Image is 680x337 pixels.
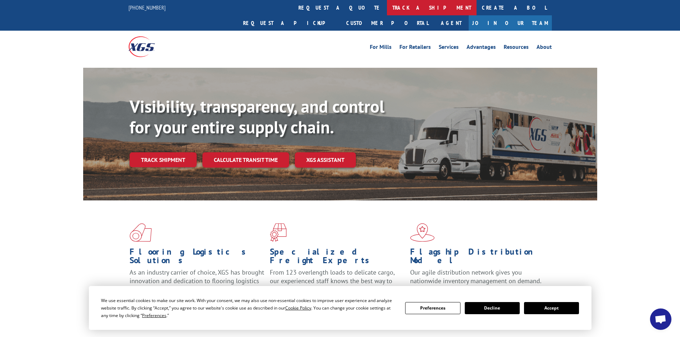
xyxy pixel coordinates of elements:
[465,302,520,314] button: Decline
[270,247,405,268] h1: Specialized Freight Experts
[130,95,384,138] b: Visibility, transparency, and control for your entire supply chain.
[130,268,264,293] span: As an industry carrier of choice, XGS has brought innovation and dedication to flooring logistics...
[504,44,529,52] a: Resources
[285,305,311,311] span: Cookie Policy
[238,15,341,31] a: Request a pickup
[469,15,552,31] a: Join Our Team
[370,44,392,52] a: For Mills
[270,223,287,242] img: xgs-icon-focused-on-flooring-red
[434,15,469,31] a: Agent
[130,223,152,242] img: xgs-icon-total-supply-chain-intelligence-red
[129,4,166,11] a: [PHONE_NUMBER]
[130,247,265,268] h1: Flooring Logistics Solutions
[410,268,542,285] span: Our agile distribution network gives you nationwide inventory management on demand.
[650,308,671,330] div: Open chat
[405,302,460,314] button: Preferences
[439,44,459,52] a: Services
[89,286,591,330] div: Cookie Consent Prompt
[537,44,552,52] a: About
[399,44,431,52] a: For Retailers
[295,152,356,168] a: XGS ASSISTANT
[142,312,166,318] span: Preferences
[341,15,434,31] a: Customer Portal
[270,268,405,300] p: From 123 overlength loads to delicate cargo, our experienced staff knows the best way to move you...
[130,152,197,167] a: Track shipment
[524,302,579,314] button: Accept
[467,44,496,52] a: Advantages
[410,247,545,268] h1: Flagship Distribution Model
[202,152,289,168] a: Calculate transit time
[410,223,435,242] img: xgs-icon-flagship-distribution-model-red
[101,297,397,319] div: We use essential cookies to make our site work. With your consent, we may also use non-essential ...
